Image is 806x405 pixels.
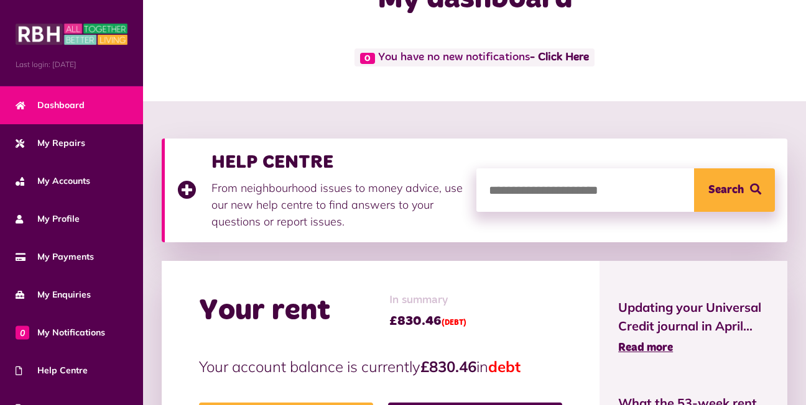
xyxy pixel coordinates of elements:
p: Your account balance is currently in [199,355,562,378]
span: My Profile [16,212,80,225]
span: £830.46 [389,312,466,330]
span: (DEBT) [442,319,466,327]
span: My Notifications [16,326,105,339]
button: Search [694,168,775,212]
span: Read more [618,342,673,353]
img: MyRBH [16,22,127,47]
span: My Accounts [16,175,90,188]
span: 0 [360,53,375,64]
span: Updating your Universal Credit journal in April... [618,298,769,335]
span: My Repairs [16,137,85,150]
span: My Enquiries [16,288,91,301]
span: Dashboard [16,99,85,112]
h2: Your rent [199,293,330,329]
span: My Payments [16,250,94,263]
span: In summary [389,292,466,309]
span: Last login: [DATE] [16,59,127,70]
a: Updating your Universal Credit journal in April... Read more [618,298,769,357]
span: 0 [16,325,29,339]
span: Search [708,168,744,212]
span: Help Centre [16,364,88,377]
span: debt [488,357,521,376]
h3: HELP CENTRE [211,151,464,173]
strong: £830.46 [420,357,476,376]
span: You have no new notifications [354,48,594,66]
p: From neighbourhood issues to money advice, use our new help centre to find answers to your questi... [211,180,464,230]
a: - Click Here [530,52,589,63]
